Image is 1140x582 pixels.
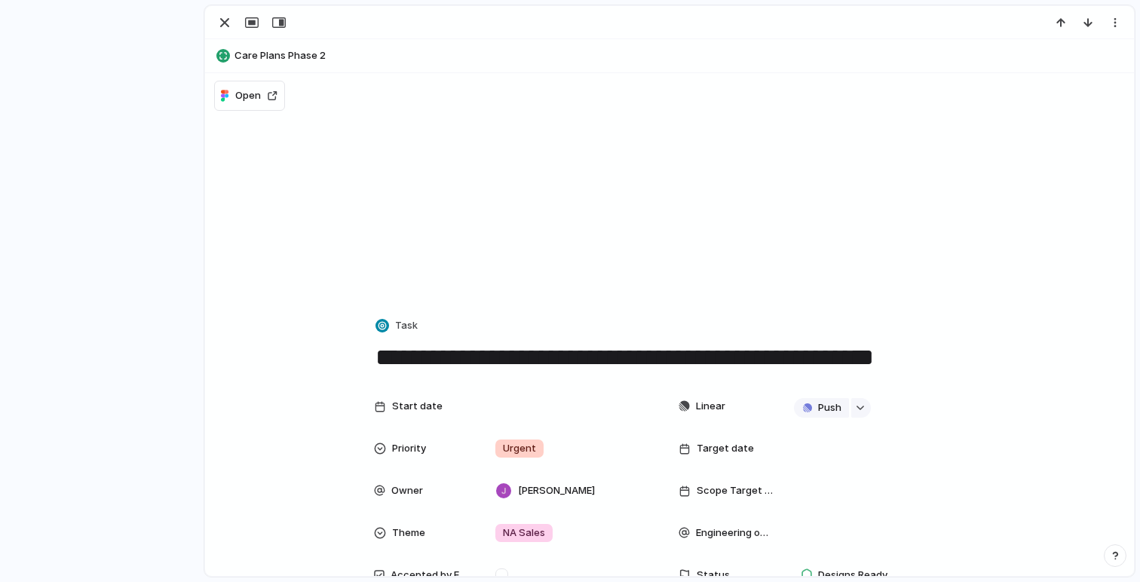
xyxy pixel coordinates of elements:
span: Open [235,88,261,103]
span: Start date [392,399,443,414]
span: Target date [697,441,754,456]
button: Task [372,315,422,337]
span: Engineering owner [696,525,775,541]
span: [PERSON_NAME] [518,483,595,498]
span: Task [395,318,418,333]
span: Scope Target Date [697,483,775,498]
span: Owner [391,483,423,498]
span: NA Sales [503,525,545,541]
span: Push [818,400,841,415]
span: Care Plans Phase 2 [234,48,1127,63]
button: Push [794,398,849,418]
span: Urgent [503,441,536,456]
span: Theme [392,525,425,541]
button: Care Plans Phase 2 [212,44,1127,68]
button: Open [214,81,285,111]
span: Priority [392,441,426,456]
span: Linear [696,399,725,414]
